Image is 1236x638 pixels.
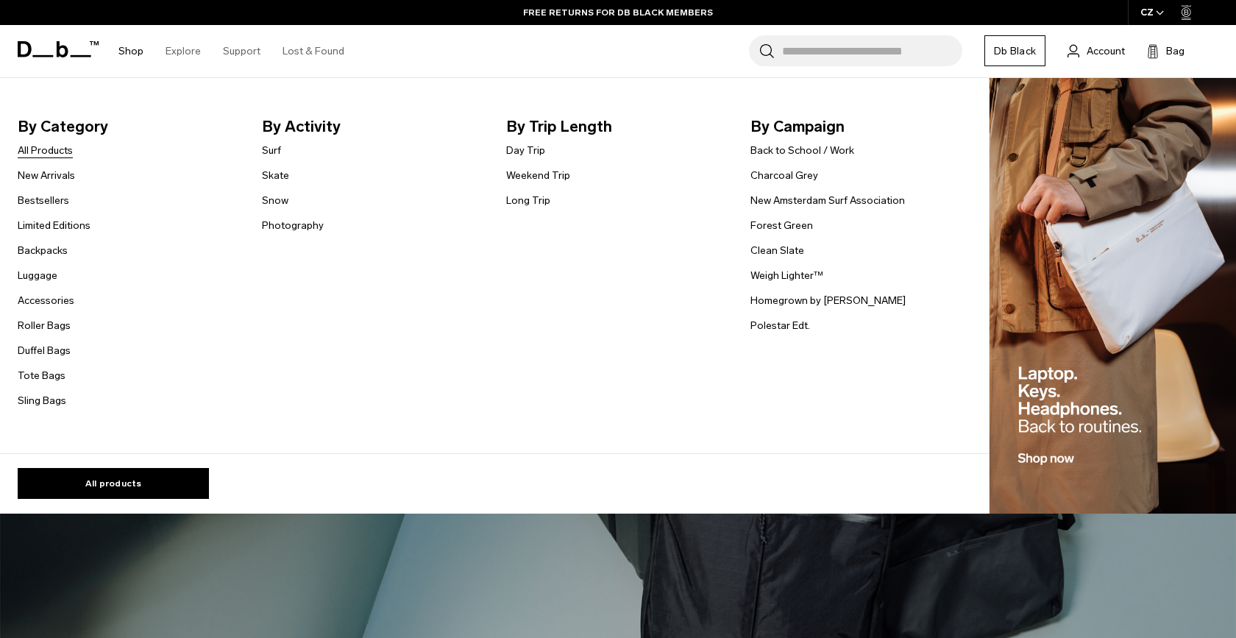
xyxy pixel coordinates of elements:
[990,78,1236,514] img: Db
[523,6,713,19] a: FREE RETURNS FOR DB BLACK MEMBERS
[18,368,65,383] a: Tote Bags
[750,115,971,138] span: By Campaign
[262,143,281,158] a: Surf
[1147,42,1184,60] button: Bag
[750,243,804,258] a: Clean Slate
[262,168,289,183] a: Skate
[750,268,823,283] a: Weigh Lighter™
[18,193,69,208] a: Bestsellers
[506,115,727,138] span: By Trip Length
[118,25,143,77] a: Shop
[18,393,66,408] a: Sling Bags
[750,193,905,208] a: New Amsterdam Surf Association
[750,218,813,233] a: Forest Green
[1068,42,1125,60] a: Account
[107,25,355,77] nav: Main Navigation
[283,25,344,77] a: Lost & Found
[18,168,75,183] a: New Arrivals
[750,293,906,308] a: Homegrown by [PERSON_NAME]
[18,143,73,158] a: All Products
[18,318,71,333] a: Roller Bags
[18,343,71,358] a: Duffel Bags
[18,268,57,283] a: Luggage
[18,218,90,233] a: Limited Editions
[262,218,324,233] a: Photography
[18,243,68,258] a: Backpacks
[1166,43,1184,59] span: Bag
[750,318,810,333] a: Polestar Edt.
[18,115,238,138] span: By Category
[750,143,854,158] a: Back to School / Work
[262,193,288,208] a: Snow
[506,143,545,158] a: Day Trip
[166,25,201,77] a: Explore
[18,293,74,308] a: Accessories
[984,35,1045,66] a: Db Black
[506,168,570,183] a: Weekend Trip
[506,193,550,208] a: Long Trip
[750,168,818,183] a: Charcoal Grey
[18,468,209,499] a: All products
[1087,43,1125,59] span: Account
[223,25,260,77] a: Support
[262,115,483,138] span: By Activity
